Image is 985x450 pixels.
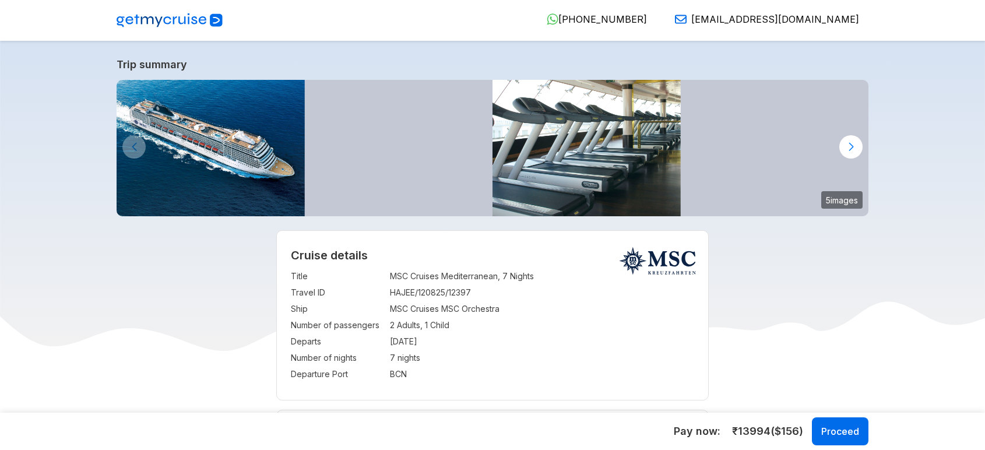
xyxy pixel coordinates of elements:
td: Travel ID [291,284,384,301]
td: Number of nights [291,350,384,366]
td: Ship [291,301,384,317]
img: 228293fb34c96db89f9a6bae02923bc5.jpeg [117,80,305,216]
span: [PHONE_NUMBER] [558,13,647,25]
td: HAJEE/120825/12397 [390,284,695,301]
td: BCN [390,366,695,382]
td: Departure Port [291,366,384,382]
td: 2 Adults, 1 Child [390,317,695,333]
img: or_public_area_family_children_03.jpg [681,80,869,216]
img: or_public_area_relaxation_01.jpg [305,80,493,216]
td: : [384,350,390,366]
td: Number of passengers [291,317,384,333]
button: Proceed [812,417,868,445]
td: 7 nights [390,350,695,366]
td: Departs [291,333,384,350]
td: : [384,366,390,382]
td: : [384,301,390,317]
img: Email [675,13,687,25]
td: MSC Cruises Mediterranean, 7 Nights [390,268,695,284]
td: : [384,317,390,333]
td: MSC Cruises MSC Orchestra [390,301,695,317]
span: [EMAIL_ADDRESS][DOMAIN_NAME] [691,13,859,25]
a: Trip summary [117,58,868,71]
h5: Pay now: [674,424,720,438]
a: [PHONE_NUMBER] [537,13,647,25]
span: ₹ 13994 ($ 156 ) [732,424,803,439]
td: : [384,268,390,284]
td: : [384,333,390,350]
small: 5 images [821,191,863,209]
td: [DATE] [390,333,695,350]
td: : [384,284,390,301]
td: Title [291,268,384,284]
img: WhatsApp [547,13,558,25]
img: or_public_area_fitness_02.jpg [492,80,681,216]
a: [EMAIL_ADDRESS][DOMAIN_NAME] [666,13,859,25]
h2: Cruise details [291,248,695,262]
